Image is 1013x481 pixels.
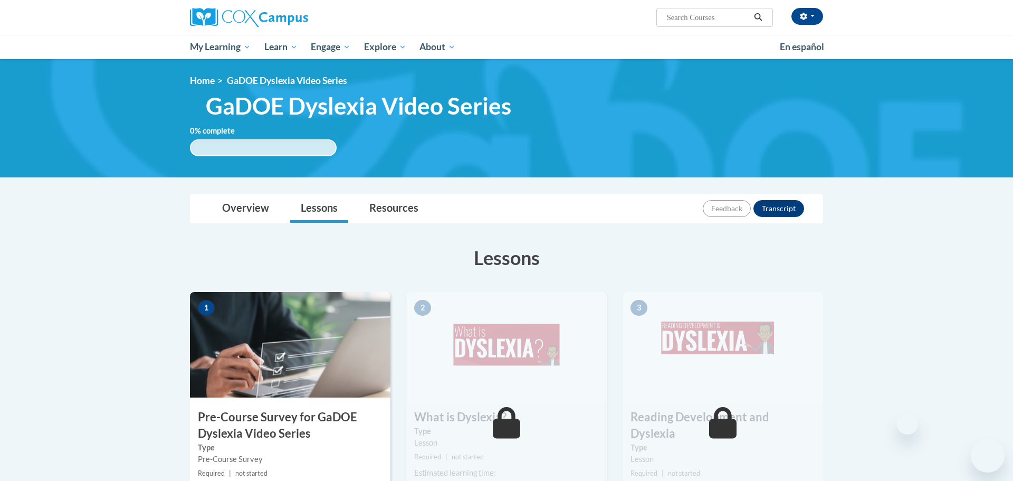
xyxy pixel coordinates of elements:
[753,200,804,217] button: Transcript
[304,35,357,59] a: Engage
[897,413,918,435] iframe: Close message
[174,35,839,59] div: Main menu
[190,8,308,27] img: Cox Campus
[190,126,195,135] span: 0
[414,453,441,461] span: Required
[190,244,823,271] h3: Lessons
[630,300,647,316] span: 3
[190,8,390,27] a: Cox Campus
[662,469,664,477] span: |
[190,409,390,442] h3: Pre-Course Survey for GaDOE Dyslexia Video Series
[791,8,823,25] button: Account Settings
[630,469,657,477] span: Required
[198,300,215,316] span: 1
[445,453,447,461] span: |
[183,35,257,59] a: My Learning
[406,292,607,398] img: Course Image
[190,125,251,137] label: % complete
[414,467,599,479] div: Estimated learning time:
[359,195,429,223] a: Resources
[206,92,511,120] span: GaDOE Dyslexia Video Series
[419,41,455,53] span: About
[452,453,484,461] span: not started
[311,41,350,53] span: Engage
[414,426,599,437] label: Type
[364,41,406,53] span: Explore
[227,75,347,86] span: GaDOE Dyslexia Video Series
[666,11,750,24] input: Search Courses
[750,11,766,24] button: Search
[229,469,231,477] span: |
[773,36,831,58] a: En español
[235,469,267,477] span: not started
[630,454,815,465] div: Lesson
[190,41,251,53] span: My Learning
[264,41,298,53] span: Learn
[257,35,304,59] a: Learn
[198,454,383,465] div: Pre-Course Survey
[703,200,751,217] button: Feedback
[414,300,431,316] span: 2
[198,442,383,454] label: Type
[414,437,599,449] div: Lesson
[190,292,390,398] img: Course Image
[623,292,823,398] img: Course Image
[971,439,1005,473] iframe: Button to launch messaging window
[357,35,413,59] a: Explore
[190,75,215,86] a: Home
[198,469,225,477] span: Required
[212,195,280,223] a: Overview
[413,35,463,59] a: About
[780,41,824,52] span: En español
[630,442,815,454] label: Type
[668,469,700,477] span: not started
[290,195,348,223] a: Lessons
[623,409,823,442] h3: Reading Development and Dyslexia
[406,409,607,426] h3: What is Dyslexia?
